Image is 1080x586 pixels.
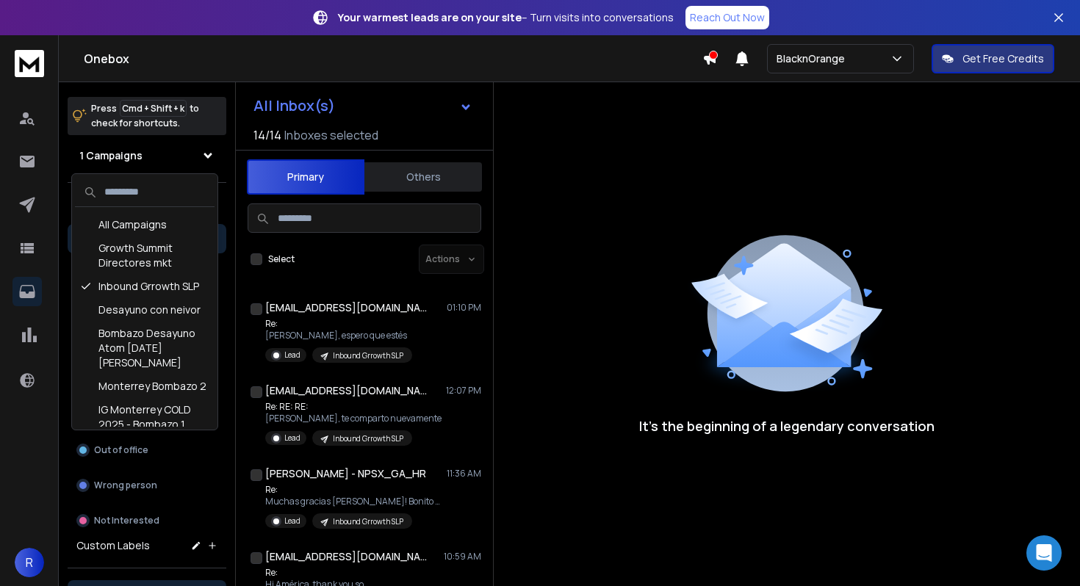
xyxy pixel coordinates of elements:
[265,496,442,507] p: Muchas gracias [PERSON_NAME]! Bonito día:)
[265,300,427,315] h1: [EMAIL_ADDRESS][DOMAIN_NAME]
[265,330,412,341] p: [PERSON_NAME], espero que estés
[962,51,1044,66] p: Get Free Credits
[284,433,300,444] p: Lead
[75,375,215,398] div: Monterrey Bombazo 2
[284,126,378,144] h3: Inboxes selected
[94,515,159,527] p: Not Interested
[446,385,481,397] p: 12:07 PM
[75,213,215,236] div: All Campaigns
[447,302,481,314] p: 01:10 PM
[94,444,148,456] p: Out of office
[265,466,426,481] h1: [PERSON_NAME] - NPSX_GA_HR
[76,538,150,553] h3: Custom Labels
[94,480,157,491] p: Wrong person
[265,549,427,564] h1: [EMAIL_ADDRESS][DOMAIN_NAME]
[364,161,482,193] button: Others
[91,101,199,131] p: Press to check for shortcuts.
[247,159,364,195] button: Primary
[75,298,215,322] div: Desayuno con neivor
[75,275,215,298] div: Inbound Grrowth SLP
[268,253,295,265] label: Select
[253,126,281,144] span: 14 / 14
[777,51,851,66] p: BlacknOrange
[265,383,427,398] h1: [EMAIL_ADDRESS][DOMAIN_NAME]
[15,548,44,577] span: R
[15,50,44,77] img: logo
[75,322,215,375] div: Bombazo Desayuno Atom [DATE][PERSON_NAME]
[639,416,935,436] p: It’s the beginning of a legendary conversation
[1026,535,1062,571] div: Open Intercom Messenger
[75,236,215,275] div: Growth Summit Directores mkt
[338,10,522,24] strong: Your warmest leads are on your site
[265,413,442,424] p: [PERSON_NAME], te comparto nuevamente
[284,350,300,361] p: Lead
[265,567,412,579] p: Re:
[84,50,702,68] h1: Onebox
[333,350,403,361] p: Inbound Grrowth SLP
[447,468,481,480] p: 11:36 AM
[265,318,412,330] p: Re:
[444,551,481,563] p: 10:59 AM
[690,10,765,25] p: Reach Out Now
[333,516,403,527] p: Inbound Grrowth SLP
[75,398,215,436] div: IG Monterrey COLD 2025 - Bombazo 1
[284,516,300,527] p: Lead
[265,401,442,413] p: Re: RE: RE:
[253,98,335,113] h1: All Inbox(s)
[120,100,187,117] span: Cmd + Shift + k
[68,195,226,215] h3: Filters
[333,433,403,444] p: Inbound Grrowth SLP
[79,148,143,163] h1: 1 Campaigns
[338,10,674,25] p: – Turn visits into conversations
[265,484,442,496] p: Re:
